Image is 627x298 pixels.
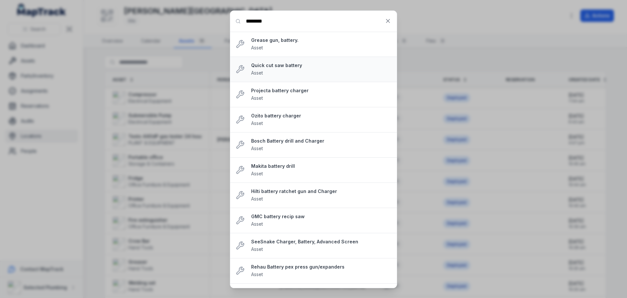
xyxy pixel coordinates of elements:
[251,37,392,51] a: Grease gun, battery.Asset
[251,188,392,202] a: Hilti battery ratchet gun and ChargerAsset
[251,87,392,102] a: Projecta battery chargerAsset
[251,246,263,252] span: Asset
[251,113,392,127] a: Ozito battery chargerAsset
[251,272,263,277] span: Asset
[251,120,263,126] span: Asset
[251,62,392,69] strong: Quick cut saw battery
[251,146,263,151] span: Asset
[251,213,392,228] a: GMC battery recip sawAsset
[251,238,392,253] a: SeeSnake Charger, Battery, Advanced ScreenAsset
[251,113,392,119] strong: Ozito battery charger
[251,87,392,94] strong: Projecta battery charger
[251,95,263,101] span: Asset
[251,171,263,176] span: Asset
[251,264,392,270] strong: Rehau Battery pex press gun/expanders
[251,138,392,152] a: Bosch Battery drill and ChargerAsset
[251,138,392,144] strong: Bosch Battery drill and Charger
[251,238,392,245] strong: SeeSnake Charger, Battery, Advanced Screen
[251,188,392,195] strong: Hilti battery ratchet gun and Charger
[251,213,392,220] strong: GMC battery recip saw
[251,45,263,50] span: Asset
[251,37,392,44] strong: Grease gun, battery.
[251,70,263,76] span: Asset
[251,264,392,278] a: Rehau Battery pex press gun/expandersAsset
[251,221,263,227] span: Asset
[251,163,392,177] a: Makita battery drillAsset
[251,62,392,77] a: Quick cut saw batteryAsset
[251,196,263,202] span: Asset
[251,163,392,169] strong: Makita battery drill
